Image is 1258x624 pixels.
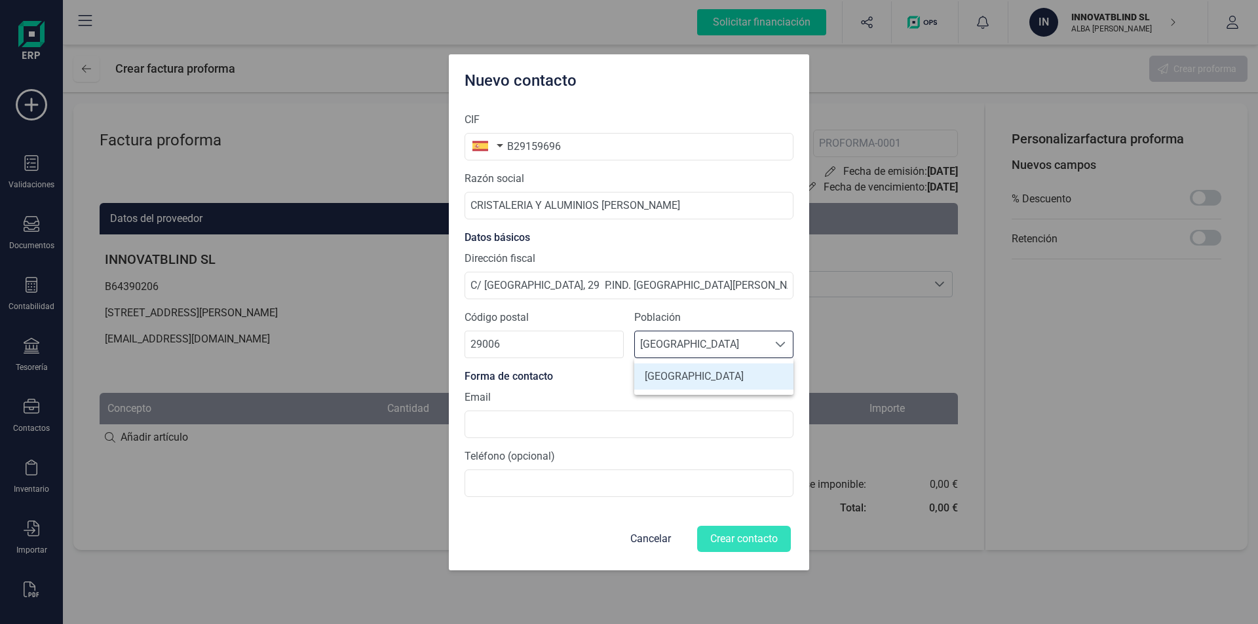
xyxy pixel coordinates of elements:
[465,112,480,128] label: CIF
[635,331,768,358] span: [GEOGRAPHIC_DATA]
[465,390,491,405] label: Email
[634,310,793,325] label: Población
[465,171,524,187] label: Razón social
[465,310,624,325] label: Código postal
[465,251,535,266] label: Dirección fiscal
[465,369,793,384] div: Forma de contacto
[615,523,687,555] button: Cancelar
[465,449,555,464] label: Teléfono (opcional)
[465,230,793,246] div: Datos básicos
[697,526,791,552] button: Crear contacto
[459,65,799,91] div: Nuevo contacto
[634,363,793,390] li: Málaga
